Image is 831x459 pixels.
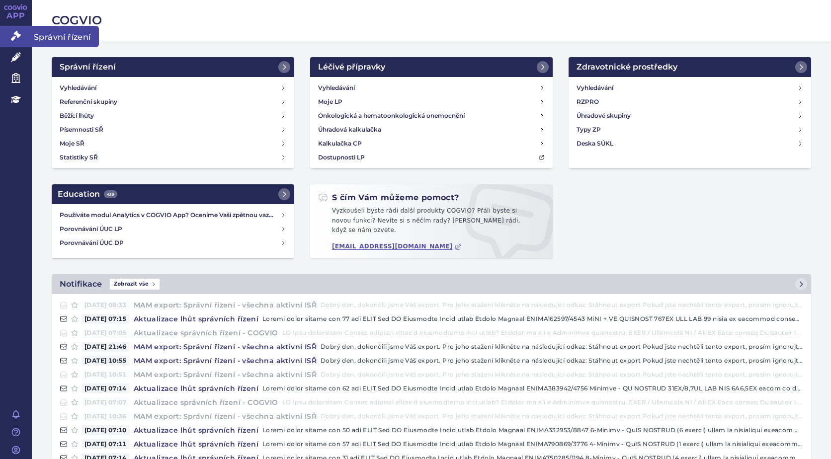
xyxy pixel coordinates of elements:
[321,342,803,352] p: Dobrý den, dokončili jsme Váš export. Pro jeho stažení klikněte na následující odkaz: Stáhnout ex...
[82,370,130,380] span: [DATE] 10:51
[130,425,262,435] h4: Aktualizace lhůt správních řízení
[262,425,803,435] p: Loremi dolor sitame con 50 adi ELIT Sed DO Eiusmodte Incid utlab Etdolo Magnaal ENIMA332953/8847 ...
[321,370,803,380] p: Dobrý den, dokončili jsme Váš export. Pro jeho stažení klikněte na následující odkaz: Stáhnout ex...
[60,125,103,135] h4: Písemnosti SŘ
[130,300,321,310] h4: MAM export: Správní řízení - všechna aktivní ISŘ
[110,279,160,290] span: Zobrazit vše
[314,151,549,164] a: Dostupnosti LP
[82,397,130,407] span: [DATE] 07:07
[82,342,130,352] span: [DATE] 21:46
[321,411,803,421] p: Dobrý den, dokončili jsme Váš export. Pro jeho stažení klikněte na následující odkaz: Stáhnout ex...
[56,208,290,222] a: Používáte modul Analytics v COGVIO App? Oceníme Vaši zpětnou vazbu!
[82,411,130,421] span: [DATE] 10:36
[318,111,465,121] h4: Onkologická a hematoonkologická onemocnění
[318,97,342,107] h4: Moje LP
[318,206,545,239] p: Vyzkoušeli byste rádi další produkty COGVIO? Přáli byste si novou funkci? Nevíte si s něčím rady?...
[318,125,381,135] h4: Úhradová kalkulačka
[60,278,102,290] h2: Notifikace
[60,210,280,220] h4: Používáte modul Analytics v COGVIO App? Oceníme Vaši zpětnou vazbu!
[52,57,294,77] a: Správní řízení
[321,356,803,366] p: Dobrý den, dokončili jsme Váš export. Pro jeho stažení klikněte na následující odkaz: Stáhnout ex...
[82,383,130,393] span: [DATE] 07:14
[314,81,549,95] a: Vyhledávání
[130,439,262,449] h4: Aktualizace lhůt správních řízení
[314,109,549,123] a: Onkologická a hematoonkologická onemocnění
[82,314,130,324] span: [DATE] 07:15
[60,83,96,93] h4: Vyhledávání
[60,61,116,73] h2: Správní řízení
[282,328,803,338] p: LO Ipsu dolorsitam Consec adipisci elitse d eiusmodtemp inci utlab? Etdolor ma ali e Adminimve qu...
[52,274,811,294] a: NotifikaceZobrazit vše
[60,111,94,121] h4: Běžící lhůty
[60,238,280,248] h4: Porovnávání ÚUC DP
[569,57,811,77] a: Zdravotnické prostředky
[60,97,117,107] h4: Referenční skupiny
[130,411,321,421] h4: MAM export: Správní řízení - všechna aktivní ISŘ
[130,328,282,338] h4: Aktualizace správních řízení - COGVIO
[318,139,362,149] h4: Kalkulačka CP
[318,192,459,203] h2: S čím Vám můžeme pomoct?
[32,26,99,47] span: Správní řízení
[52,184,294,204] a: Education439
[82,328,130,338] span: [DATE] 07:05
[130,342,321,352] h4: MAM export: Správní řízení - všechna aktivní ISŘ
[573,95,807,109] a: RZPRO
[130,397,282,407] h4: Aktualizace správních řízení - COGVIO
[56,151,290,164] a: Statistiky SŘ
[577,125,601,135] h4: Typy ZP
[577,139,613,149] h4: Deska SÚKL
[318,83,355,93] h4: Vyhledávání
[577,97,599,107] h4: RZPRO
[60,139,84,149] h4: Moje SŘ
[262,439,803,449] p: Loremi dolor sitame con 57 adi ELIT Sed DO Eiusmodte Incid utlab Etdolo Magnaal ENIMA790869/3776 ...
[56,123,290,137] a: Písemnosti SŘ
[56,222,290,236] a: Porovnávání ÚUC LP
[56,109,290,123] a: Běžící lhůty
[314,95,549,109] a: Moje LP
[56,137,290,151] a: Moje SŘ
[130,314,262,324] h4: Aktualizace lhůt správních řízení
[577,83,613,93] h4: Vyhledávání
[104,190,117,198] span: 439
[577,61,677,73] h2: Zdravotnické prostředky
[60,224,280,234] h4: Porovnávání ÚUC LP
[314,137,549,151] a: Kalkulačka CP
[573,109,807,123] a: Úhradové skupiny
[82,300,130,310] span: [DATE] 08:33
[82,425,130,435] span: [DATE] 07:10
[577,111,631,121] h4: Úhradové skupiny
[310,57,553,77] a: Léčivé přípravky
[130,370,321,380] h4: MAM export: Správní řízení - všechna aktivní ISŘ
[52,12,811,29] h2: COGVIO
[56,81,290,95] a: Vyhledávání
[573,81,807,95] a: Vyhledávání
[58,188,117,200] h2: Education
[60,153,98,162] h4: Statistiky SŘ
[130,383,262,393] h4: Aktualizace lhůt správních řízení
[573,123,807,137] a: Typy ZP
[282,397,803,407] p: LO Ipsu dolorsitam Consec adipisci elitse d eiusmodtemp inci utlab? Etdolor ma ali e Adminimve qu...
[321,300,803,310] p: Dobrý den, dokončili jsme Váš export. Pro jeho stažení klikněte na následující odkaz: Stáhnout ex...
[318,61,385,73] h2: Léčivé přípravky
[318,153,365,162] h4: Dostupnosti LP
[573,137,807,151] a: Deska SÚKL
[262,314,803,324] p: Loremi dolor sitame con 77 adi ELIT Sed DO Eiusmodte Incid utlab Etdolo Magnaal ENIMA162597/4543 ...
[56,236,290,250] a: Porovnávání ÚUC DP
[130,356,321,366] h4: MAM export: Správní řízení - všechna aktivní ISŘ
[82,356,130,366] span: [DATE] 10:55
[314,123,549,137] a: Úhradová kalkulačka
[56,95,290,109] a: Referenční skupiny
[332,243,462,250] a: [EMAIL_ADDRESS][DOMAIN_NAME]
[262,383,803,393] p: Loremi dolor sitame con 62 adi ELIT Sed DO Eiusmodte Incid utlab Etdolo Magnaal ENIMA383942/4756 ...
[82,439,130,449] span: [DATE] 07:11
